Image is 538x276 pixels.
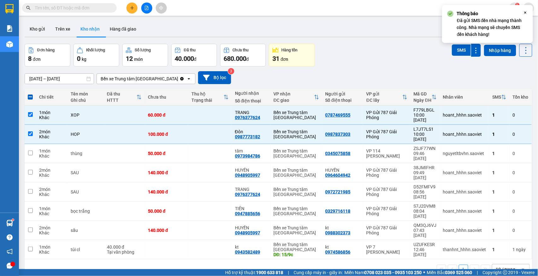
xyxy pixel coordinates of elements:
[443,189,486,194] div: hoant_hhhn.saoviet
[39,110,64,115] div: 1 món
[493,228,506,233] div: 1
[233,48,249,52] div: Chưa thu
[148,228,185,233] div: 140.000 đ
[424,271,425,274] span: ⚪️
[427,269,472,276] span: Miền Bắc
[273,252,319,257] div: DĐ: 15/9c
[126,3,137,14] button: plus
[414,112,437,123] div: 10:00 [DATE]
[272,55,279,62] span: 31
[148,170,185,175] div: 140.000 đ
[220,44,266,66] button: Chưa thu680.000đ
[493,170,506,175] div: 1
[39,192,64,197] div: Khác
[235,187,267,192] div: TRANG
[39,250,64,255] div: Khác
[71,189,101,194] div: SAU
[71,112,101,118] div: XOP
[107,244,142,250] div: 40.000 đ
[414,91,432,96] div: Mã GD
[130,6,134,10] span: plus
[188,89,232,106] th: Toggle SortBy
[39,95,64,100] div: Chi tiết
[235,129,267,134] div: Đôn
[503,270,507,275] span: copyright
[516,247,526,252] span: ngày
[493,209,506,214] div: 1
[414,165,437,170] div: 38JMIFHR
[6,220,13,227] img: warehouse-icon
[445,270,472,275] strong: 0369 525 060
[148,209,185,214] div: 50.000 đ
[414,247,437,257] div: 12:46 [DATE]
[148,151,185,156] div: 50.000 đ
[457,10,523,38] div: Đã gửi SMS đến nhà mạng thành công. Nhà mạng sẽ chuyển SMS đến khách hàng!
[75,21,105,37] button: Kho nhận
[148,95,185,100] div: Chưa thu
[364,270,422,275] strong: 0708 023 035 - 0935 103 250
[273,110,319,120] div: Bến xe Trung tâm [GEOGRAPHIC_DATA]
[443,247,486,252] div: thanhnt_hhhn.saoviet
[71,247,101,252] div: túi cl
[71,151,101,156] div: thùng
[246,57,249,62] span: đ
[521,267,526,272] svg: open
[273,206,319,216] div: Bến xe Trung tâm [GEOGRAPHIC_DATA]
[523,3,534,14] button: caret-down
[228,68,234,74] sup: 3
[184,48,196,52] div: Đã thu
[179,76,184,81] svg: Clear value
[107,98,137,103] div: HTTT
[39,225,64,230] div: 2 món
[39,153,64,158] div: Khác
[39,173,64,178] div: Khác
[493,151,506,156] div: 1
[493,132,506,137] div: 1
[366,168,407,178] div: VP Gửi 787 Giải Phóng
[414,223,437,228] div: QM3QJ6VJ
[71,170,101,175] div: SAU
[39,134,64,139] div: Khác
[325,151,351,156] div: 0345075858
[493,112,506,118] div: 1
[516,3,518,7] span: 1
[325,189,351,194] div: 0972721985
[414,209,437,219] div: 08:04 [DATE]
[414,189,437,199] div: 08:56 [DATE]
[235,250,260,255] div: 0943582489
[86,48,105,52] div: Khối lượng
[414,204,437,209] div: S7J2DVM8
[235,153,260,158] div: 0973984786
[194,57,196,62] span: đ
[235,206,267,211] div: TIẾN
[71,91,101,96] div: Tên món
[39,230,64,235] div: Khác
[273,91,314,96] div: VP nhận
[135,48,151,52] div: Số lượng
[7,263,13,269] span: message
[235,244,267,250] div: kt
[513,170,529,175] div: 0
[39,206,64,211] div: 1 món
[71,209,101,214] div: bọc trắng
[325,91,360,96] div: Người gửi
[484,45,516,56] button: Nhập hàng
[281,57,289,62] span: đơn
[12,219,14,221] sup: 1
[414,98,432,103] div: Ngày ĐH
[71,228,101,233] div: sầu
[25,44,70,66] button: Đơn hàng8đơn
[235,148,267,153] div: tâm
[35,4,109,11] input: Tìm tên, số ĐT hoặc mã đơn
[325,132,351,137] div: 0987837303
[513,189,529,194] div: 0
[26,6,31,10] span: search
[366,206,407,216] div: VP Gửi 787 Giải Phóng
[5,4,14,14] img: logo-vxr
[39,148,64,153] div: 1 món
[6,41,13,48] img: warehouse-icon
[101,76,178,82] div: Bến xe Trung tâm [GEOGRAPHIC_DATA]
[235,115,260,120] div: 0976377624
[325,168,360,173] div: HUYỀN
